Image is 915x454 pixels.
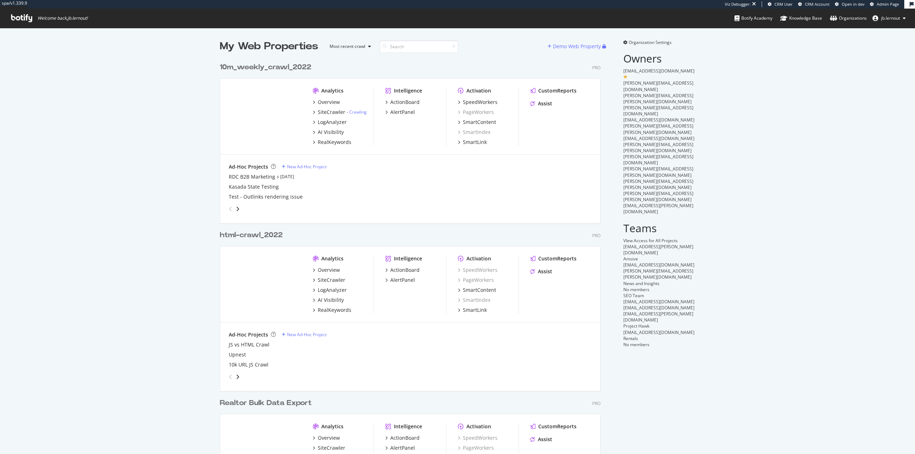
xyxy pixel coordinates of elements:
[623,299,694,305] span: [EMAIL_ADDRESS][DOMAIN_NAME]
[458,99,498,106] a: SpeedWorkers
[229,183,279,190] a: Kasada State Testing
[318,129,344,136] div: AI Visibility
[235,205,240,213] div: angle-right
[870,1,899,7] a: Admin Page
[530,268,552,275] a: Assist
[287,331,327,338] div: New Ad-Hoc Project
[623,335,695,341] div: Rentals
[390,434,420,441] div: ActionBoard
[548,43,602,49] a: Demo Web Property
[463,99,498,106] div: SpeedWorkers
[313,119,347,126] a: LogAnalyzer
[458,109,494,116] a: PageWorkers
[623,280,695,286] div: News and Insights
[318,276,345,284] div: SiteCrawler
[220,230,283,240] div: html-crawl_2022
[623,341,695,348] div: No members
[229,87,301,145] img: realtor.com
[229,255,301,313] img: www.Realtor.com
[458,276,494,284] a: PageWorkers
[466,255,491,262] div: Activation
[623,80,693,92] span: [PERSON_NAME][EMAIL_ADDRESS][DOMAIN_NAME]
[229,331,268,338] div: Ad-Hoc Projects
[877,1,899,7] span: Admin Page
[324,41,374,52] button: Most recent crawl
[390,266,420,274] div: ActionBoard
[623,286,695,293] div: No members
[530,87,577,94] a: CustomReports
[780,9,822,28] a: Knowledge Base
[229,193,303,200] div: Test - Outlinks rendering issue
[458,266,498,274] a: SpeedWorkers
[623,135,694,141] span: [EMAIL_ADDRESS][DOMAIN_NAME]
[318,266,340,274] div: Overview
[385,444,415,451] a: AlertPanel
[313,276,345,284] a: SiteCrawler
[220,230,286,240] a: html-crawl_2022
[38,15,88,21] span: Welcome back, jb.lernout !
[226,371,235,383] div: angle-left
[394,255,422,262] div: Intelligence
[530,100,552,107] a: Assist
[530,423,577,430] a: CustomReports
[830,15,867,22] div: Organizations
[229,341,269,348] a: JS vs HTML Crawl
[313,444,345,451] a: SiteCrawler
[282,331,327,338] a: New Ad-Hoc Project
[458,139,487,146] a: SmartLink
[229,351,246,358] div: Upnest
[313,266,340,274] a: Overview
[287,164,327,170] div: New Ad-Hoc Project
[347,109,367,115] div: -
[458,129,490,136] a: SmartIndex
[775,1,793,7] span: CRM User
[318,306,351,314] div: RealKeywords
[321,87,343,94] div: Analytics
[458,119,496,126] a: SmartContent
[394,423,422,430] div: Intelligence
[280,174,294,180] a: [DATE]
[318,109,345,116] div: SiteCrawler
[321,423,343,430] div: Analytics
[330,44,365,49] div: Most recent crawl
[220,398,312,408] div: Realtor Bulk Data Export
[318,139,351,146] div: RealKeywords
[229,163,268,170] div: Ad-Hoc Projects
[538,268,552,275] div: Assist
[313,296,344,304] a: AI Visibility
[349,109,367,115] a: Crawling
[458,444,494,451] a: PageWorkers
[623,117,694,123] span: [EMAIL_ADDRESS][DOMAIN_NAME]
[313,286,347,294] a: LogAnalyzer
[768,1,793,7] a: CRM User
[385,266,420,274] a: ActionBoard
[623,268,693,280] span: [PERSON_NAME][EMAIL_ADDRESS][PERSON_NAME][DOMAIN_NAME]
[735,15,772,22] div: Botify Academy
[623,105,693,117] span: [PERSON_NAME][EMAIL_ADDRESS][DOMAIN_NAME]
[458,296,490,304] a: SmartIndex
[390,276,415,284] div: AlertPanel
[623,154,693,166] span: [PERSON_NAME][EMAIL_ADDRESS][DOMAIN_NAME]
[390,109,415,116] div: AlertPanel
[466,87,491,94] div: Activation
[463,119,496,126] div: SmartContent
[538,436,552,443] div: Assist
[623,238,695,244] div: VIew Access for All Projects
[780,15,822,22] div: Knowledge Base
[220,398,315,408] a: Realtor Bulk Data Export
[394,87,422,94] div: Intelligence
[798,1,830,7] a: CRM Account
[390,99,420,106] div: ActionBoard
[313,139,351,146] a: RealKeywords
[318,434,340,441] div: Overview
[385,434,420,441] a: ActionBoard
[623,244,693,256] span: [EMAIL_ADDRESS][PERSON_NAME][DOMAIN_NAME]
[538,255,577,262] div: CustomReports
[385,99,420,106] a: ActionBoard
[220,39,318,54] div: My Web Properties
[458,434,498,441] a: SpeedWorkers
